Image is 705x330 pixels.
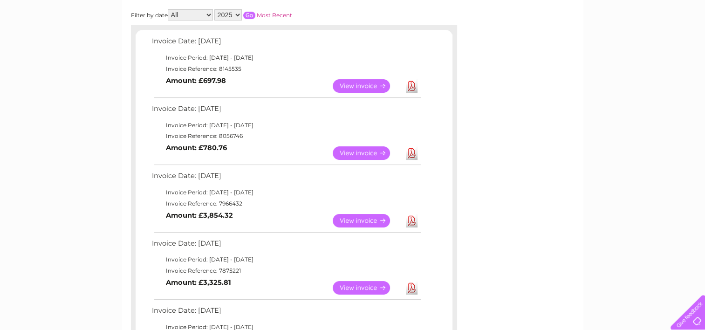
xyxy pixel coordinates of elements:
[406,79,418,93] a: Download
[406,281,418,295] a: Download
[590,40,618,47] a: Telecoms
[333,214,401,227] a: View
[333,79,401,93] a: View
[406,146,418,160] a: Download
[166,278,231,287] b: Amount: £3,325.81
[150,131,422,142] td: Invoice Reference: 8056746
[131,9,376,21] div: Filter by date
[150,198,422,209] td: Invoice Reference: 7966432
[643,40,666,47] a: Contact
[674,40,696,47] a: Log out
[541,40,559,47] a: Water
[150,35,422,52] td: Invoice Date: [DATE]
[150,120,422,131] td: Invoice Period: [DATE] - [DATE]
[257,12,292,19] a: Most Recent
[333,146,401,160] a: View
[150,304,422,322] td: Invoice Date: [DATE]
[166,144,227,152] b: Amount: £780.76
[150,187,422,198] td: Invoice Period: [DATE] - [DATE]
[150,63,422,75] td: Invoice Reference: 8145535
[150,170,422,187] td: Invoice Date: [DATE]
[25,24,72,53] img: logo.png
[624,40,637,47] a: Blog
[150,52,422,63] td: Invoice Period: [DATE] - [DATE]
[150,265,422,276] td: Invoice Reference: 7875221
[406,214,418,227] a: Download
[150,237,422,254] td: Invoice Date: [DATE]
[150,254,422,265] td: Invoice Period: [DATE] - [DATE]
[166,211,233,220] b: Amount: £3,854.32
[333,281,401,295] a: View
[166,76,226,85] b: Amount: £697.98
[529,5,594,16] a: 0333 014 3131
[564,40,585,47] a: Energy
[150,103,422,120] td: Invoice Date: [DATE]
[133,5,573,45] div: Clear Business is a trading name of Verastar Limited (registered in [GEOGRAPHIC_DATA] No. 3667643...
